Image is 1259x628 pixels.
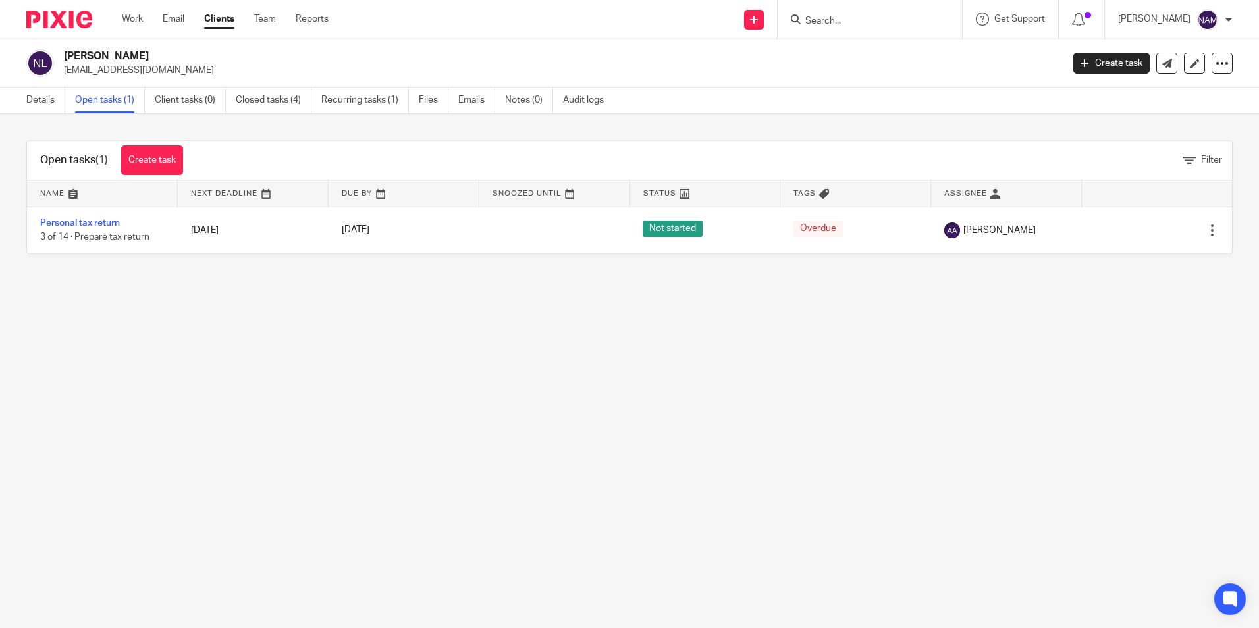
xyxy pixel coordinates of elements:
img: svg%3E [944,222,960,238]
img: Pixie [26,11,92,28]
a: Closed tasks (4) [236,88,311,113]
a: Emails [458,88,495,113]
span: 3 of 14 · Prepare tax return [40,232,149,242]
span: Snoozed Until [493,190,562,197]
span: Overdue [793,221,843,237]
p: [PERSON_NAME] [1118,13,1191,26]
a: Notes (0) [505,88,553,113]
span: [DATE] [342,226,369,235]
a: Audit logs [563,88,614,113]
a: Personal tax return [40,219,120,228]
h2: [PERSON_NAME] [64,49,855,63]
a: Reports [296,13,329,26]
img: svg%3E [1197,9,1218,30]
p: [EMAIL_ADDRESS][DOMAIN_NAME] [64,64,1054,77]
a: Files [419,88,448,113]
span: [PERSON_NAME] [963,224,1036,237]
a: Email [163,13,184,26]
span: (1) [95,155,108,165]
a: Open tasks (1) [75,88,145,113]
a: Client tasks (0) [155,88,226,113]
a: Create task [121,145,183,175]
a: Recurring tasks (1) [321,88,409,113]
a: Details [26,88,65,113]
a: Team [254,13,276,26]
a: Work [122,13,143,26]
img: svg%3E [26,49,54,77]
span: Tags [793,190,816,197]
span: Get Support [994,14,1045,24]
h1: Open tasks [40,153,108,167]
a: Clients [204,13,234,26]
input: Search [804,16,923,28]
span: Status [643,190,676,197]
a: Create task [1073,53,1150,74]
span: Filter [1201,155,1222,165]
span: Not started [643,221,703,237]
td: [DATE] [178,207,329,253]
